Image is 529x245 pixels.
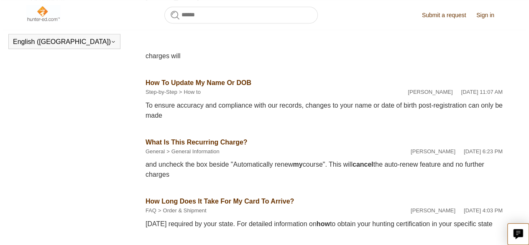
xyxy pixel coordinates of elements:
em: my [293,161,302,168]
div: and uncheck the box beside "Automatically renew course". This will the auto-renew feature and no ... [146,160,503,180]
li: FAQ [146,206,156,215]
li: Order & Shipment [156,206,207,215]
img: Hunter-Ed Help Center home page [26,5,60,22]
em: cancel [353,161,373,168]
a: How To Update My Name Or DOB [146,79,251,86]
input: Search [164,7,318,23]
em: how [317,220,330,227]
a: General Information [171,148,220,155]
a: FAQ [146,207,156,214]
li: [PERSON_NAME] [411,147,455,156]
a: Step-by-Step [146,89,177,95]
time: 02/12/2024, 18:23 [464,148,503,155]
li: [PERSON_NAME] [408,88,452,96]
li: How to [177,88,201,96]
time: 05/10/2024, 16:03 [464,207,503,214]
a: How to [184,89,200,95]
div: [DATE] required by your state. For detailed information on to obtain your hunting certification i... [146,219,503,229]
li: Step-by-Step [146,88,177,96]
div: To ensure accuracy and compliance with our records, changes to your name or date of birth post-re... [146,101,503,121]
a: General [146,148,165,155]
li: General Information [165,147,220,156]
a: What Is This Recurring Charge? [146,139,248,146]
li: General [146,147,165,156]
a: Sign in [476,11,503,20]
a: How Long Does It Take For My Card To Arrive? [146,198,294,205]
button: Live chat [507,223,529,245]
a: Submit a request [422,11,475,20]
button: English ([GEOGRAPHIC_DATA]) [13,38,116,46]
time: 02/26/2025, 11:07 [461,89,502,95]
a: Order & Shipment [163,207,206,214]
li: [PERSON_NAME] [411,206,455,215]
